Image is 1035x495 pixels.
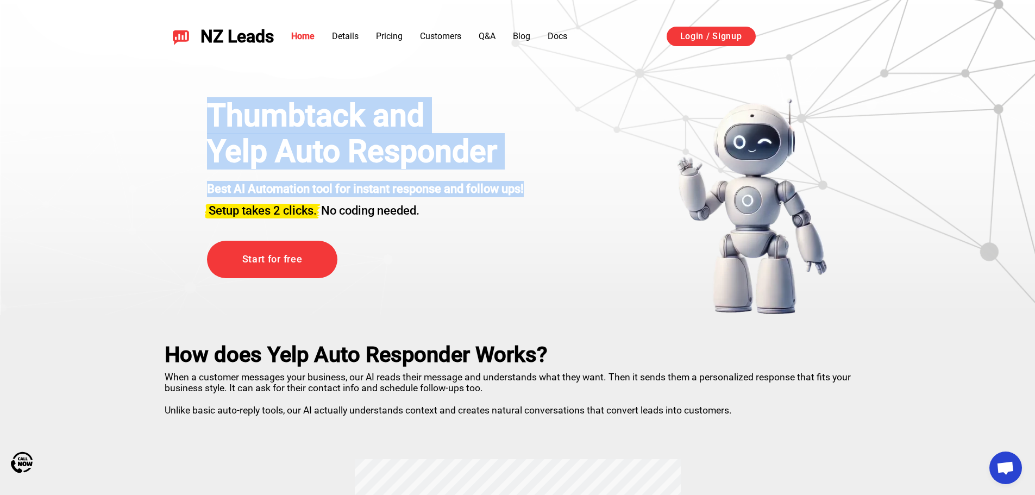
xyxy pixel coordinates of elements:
[200,27,274,47] span: NZ Leads
[11,452,33,473] img: Call Now
[165,367,871,416] p: When a customer messages your business, our AI reads their message and understands what they want...
[420,31,461,41] a: Customers
[667,27,756,46] a: Login / Signup
[209,204,317,217] span: Setup takes 2 clicks.
[376,31,403,41] a: Pricing
[513,31,530,41] a: Blog
[479,31,495,41] a: Q&A
[207,134,524,170] h1: Yelp Auto Responder
[291,31,315,41] a: Home
[989,452,1022,484] div: Open chat
[676,98,828,315] img: yelp bot
[207,241,337,278] a: Start for free
[172,28,190,45] img: NZ Leads logo
[767,25,877,49] iframe: Sign in with Google Button
[207,182,524,196] strong: Best AI Automation tool for instant response and follow ups!
[207,98,524,134] div: Thumbtack and
[332,31,359,41] a: Details
[207,197,524,219] h3: No coding needed.
[548,31,567,41] a: Docs
[165,342,871,367] h2: How does Yelp Auto Responder Works?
